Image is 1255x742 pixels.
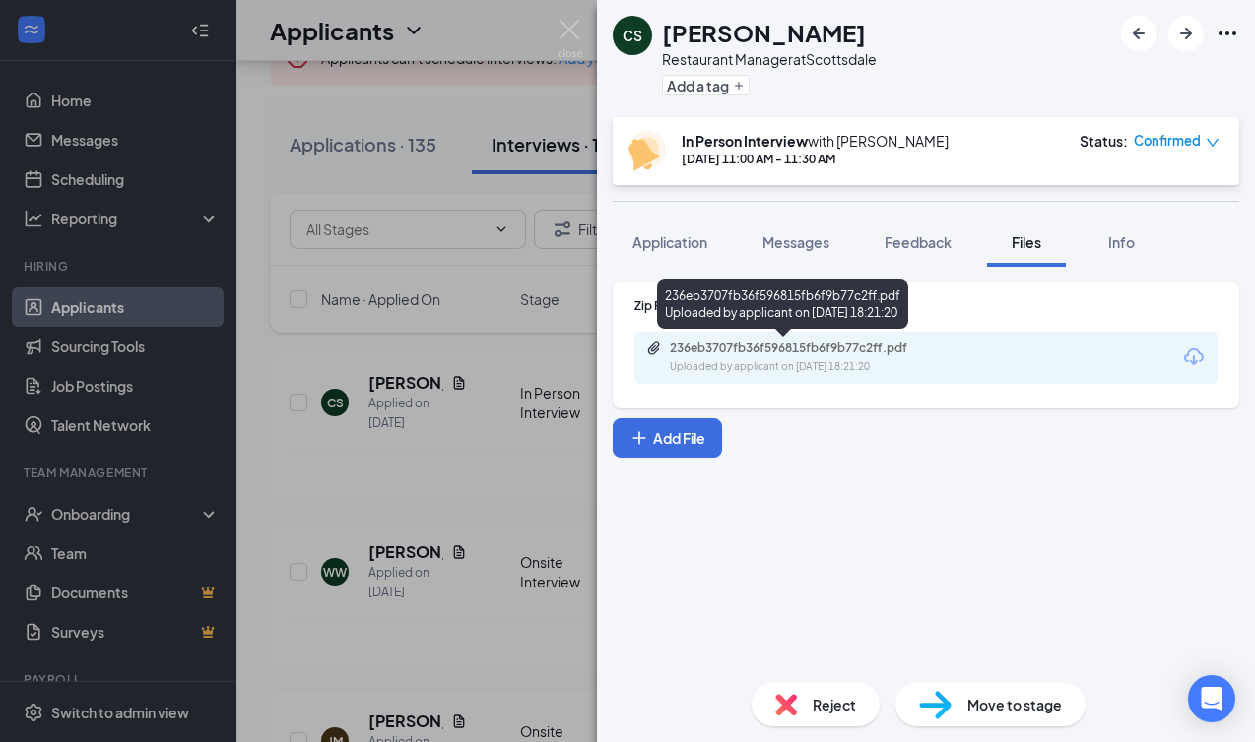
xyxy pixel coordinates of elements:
[1012,233,1041,251] span: Files
[1121,16,1156,51] button: ArrowLeftNew
[662,75,750,95] button: PlusAdd a tag
[662,16,866,49] h1: [PERSON_NAME]
[1182,345,1206,369] svg: Download
[613,418,722,458] button: Add FilePlus
[682,131,949,151] div: with [PERSON_NAME]
[632,233,707,251] span: Application
[657,279,908,329] div: 236eb3707fb36f596815fb6f9b77c2ff.pdf Uploaded by applicant on [DATE] 18:21:20
[813,694,856,715] span: Reject
[1216,22,1239,45] svg: Ellipses
[967,694,1062,715] span: Move to stage
[1127,22,1151,45] svg: ArrowLeftNew
[1188,675,1235,722] div: Open Intercom Messenger
[1080,131,1128,151] div: Status :
[885,233,952,251] span: Feedback
[1108,233,1135,251] span: Info
[634,297,1218,314] div: Zip Recruiter Resume
[1174,22,1198,45] svg: ArrowRight
[762,233,829,251] span: Messages
[1168,16,1204,51] button: ArrowRight
[670,359,965,375] div: Uploaded by applicant on [DATE] 18:21:20
[662,49,877,69] div: Restaurant Manager at Scottsdale
[646,340,662,356] svg: Paperclip
[629,428,649,448] svg: Plus
[623,26,642,45] div: CS
[682,132,808,150] b: In Person Interview
[1206,136,1220,150] span: down
[733,80,745,92] svg: Plus
[646,340,965,375] a: Paperclip236eb3707fb36f596815fb6f9b77c2ff.pdfUploaded by applicant on [DATE] 18:21:20
[1134,131,1201,151] span: Confirmed
[670,340,946,356] div: 236eb3707fb36f596815fb6f9b77c2ff.pdf
[682,151,949,167] div: [DATE] 11:00 AM - 11:30 AM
